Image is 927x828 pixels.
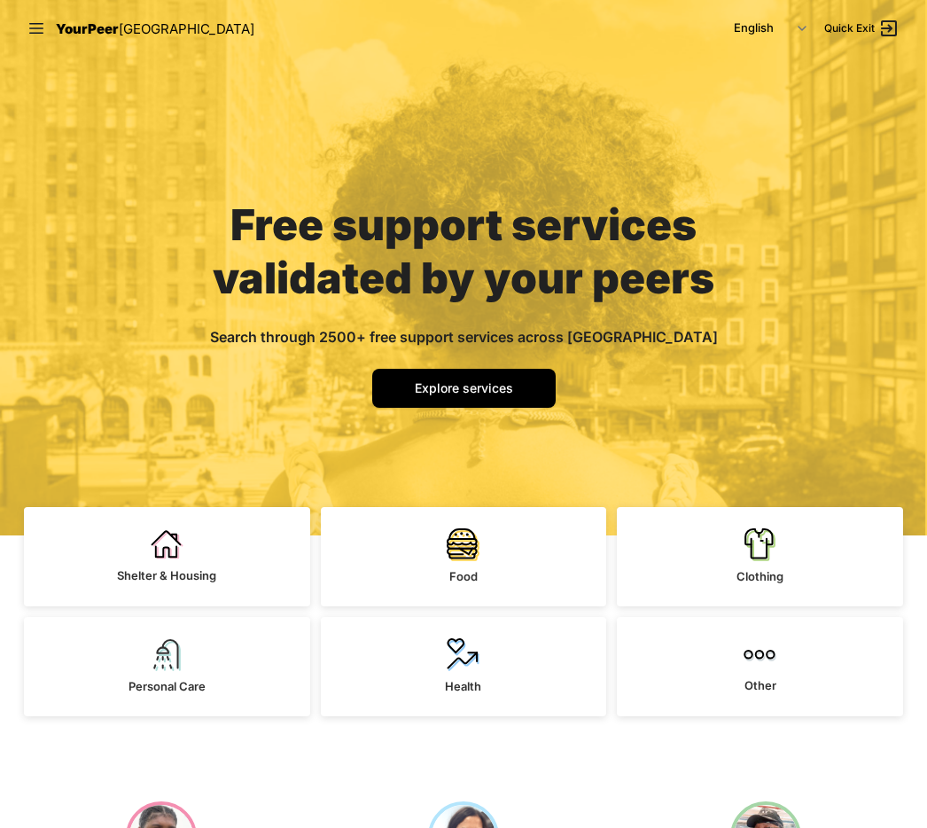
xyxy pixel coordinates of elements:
a: Quick Exit [824,18,900,39]
span: Free support services validated by your peers [213,199,714,304]
a: Personal Care [24,617,310,716]
a: YourPeer[GEOGRAPHIC_DATA] [56,18,254,40]
a: Explore services [372,369,556,408]
span: Health [445,679,481,693]
span: YourPeer [56,20,119,37]
span: Quick Exit [824,21,875,35]
span: Personal Care [129,679,206,693]
a: Clothing [617,507,903,606]
span: [GEOGRAPHIC_DATA] [119,20,254,37]
span: Search through 2500+ free support services across [GEOGRAPHIC_DATA] [210,328,718,346]
span: Food [449,569,478,583]
a: Food [321,507,607,606]
span: Clothing [736,569,783,583]
span: Other [744,678,776,692]
span: Shelter & Housing [117,568,216,582]
span: Explore services [415,380,513,395]
a: Shelter & Housing [24,507,310,606]
a: Other [617,617,903,716]
a: Health [321,617,607,716]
